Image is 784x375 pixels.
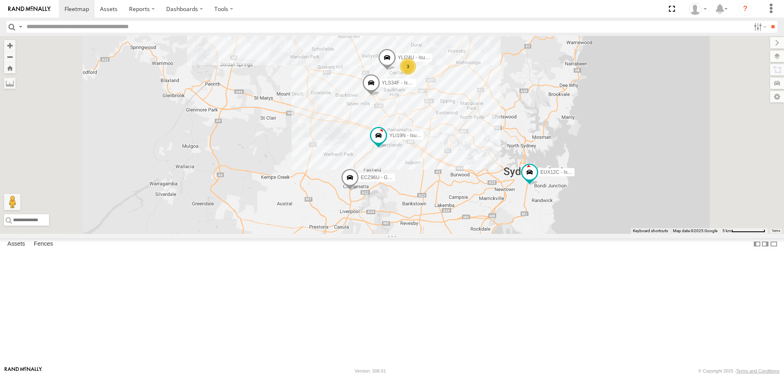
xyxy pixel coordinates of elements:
[30,238,57,250] label: Fences
[8,6,51,12] img: rand-logo.svg
[4,62,16,73] button: Zoom Home
[751,21,768,33] label: Search Filter Options
[753,238,761,250] label: Dock Summary Table to the Left
[720,228,768,234] button: Map Scale: 5 km per 79 pixels
[17,21,24,33] label: Search Query
[772,229,780,233] a: Terms (opens in new tab)
[4,40,16,51] button: Zoom in
[398,55,447,60] span: YLI24U - Isuzu D-MAX
[382,80,431,86] span: YLS34F - Isuzu DMAX
[698,368,780,373] div: © Copyright 2025 -
[540,169,591,175] span: EUX12C - Isuzu DMAX
[400,58,416,75] div: 3
[4,78,16,89] label: Measure
[633,228,668,234] button: Keyboard shortcuts
[686,3,710,15] div: Tom Tozer
[4,194,20,210] button: Drag Pegman onto the map to open Street View
[4,367,42,375] a: Visit our Website
[722,229,731,233] span: 5 km
[761,238,769,250] label: Dock Summary Table to the Right
[673,229,717,233] span: Map data ©2025 Google
[4,51,16,62] button: Zoom out
[739,2,752,16] i: ?
[770,91,784,102] label: Map Settings
[389,132,437,138] span: YLI19N - Isuzu DMAX
[361,175,407,180] span: ECZ96U - Great Wall
[3,238,29,250] label: Assets
[770,238,778,250] label: Hide Summary Table
[736,368,780,373] a: Terms and Conditions
[355,368,386,373] div: Version: 308.01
